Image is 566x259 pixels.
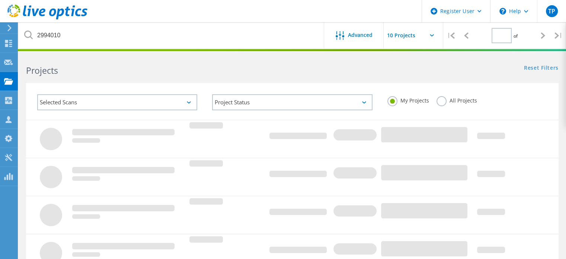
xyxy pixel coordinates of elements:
div: Selected Scans [37,94,197,110]
div: Project Status [212,94,372,110]
input: Search projects by name, owner, ID, company, etc [19,22,324,48]
label: My Projects [387,96,429,103]
svg: \n [499,8,506,15]
div: | [443,22,458,49]
span: of [514,33,518,39]
span: Advanced [348,32,372,38]
b: Projects [26,64,58,76]
a: Live Optics Dashboard [7,16,87,21]
a: Reset Filters [524,65,559,72]
div: | [551,22,566,49]
span: TP [548,8,555,14]
label: All Projects [437,96,477,103]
